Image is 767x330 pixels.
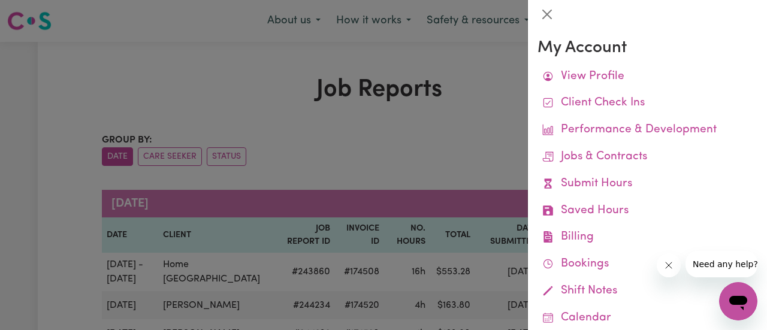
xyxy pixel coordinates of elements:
iframe: Close message [657,253,681,277]
a: Billing [537,224,757,251]
span: Need any help? [7,8,73,18]
iframe: Message from company [686,251,757,277]
a: Jobs & Contracts [537,144,757,171]
button: Close [537,5,557,24]
a: Submit Hours [537,171,757,198]
a: Client Check Ins [537,90,757,117]
a: Performance & Development [537,117,757,144]
iframe: Button to launch messaging window [719,282,757,320]
a: Shift Notes [537,278,757,305]
a: View Profile [537,63,757,90]
a: Bookings [537,251,757,278]
h3: My Account [537,38,757,59]
a: Saved Hours [537,198,757,225]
